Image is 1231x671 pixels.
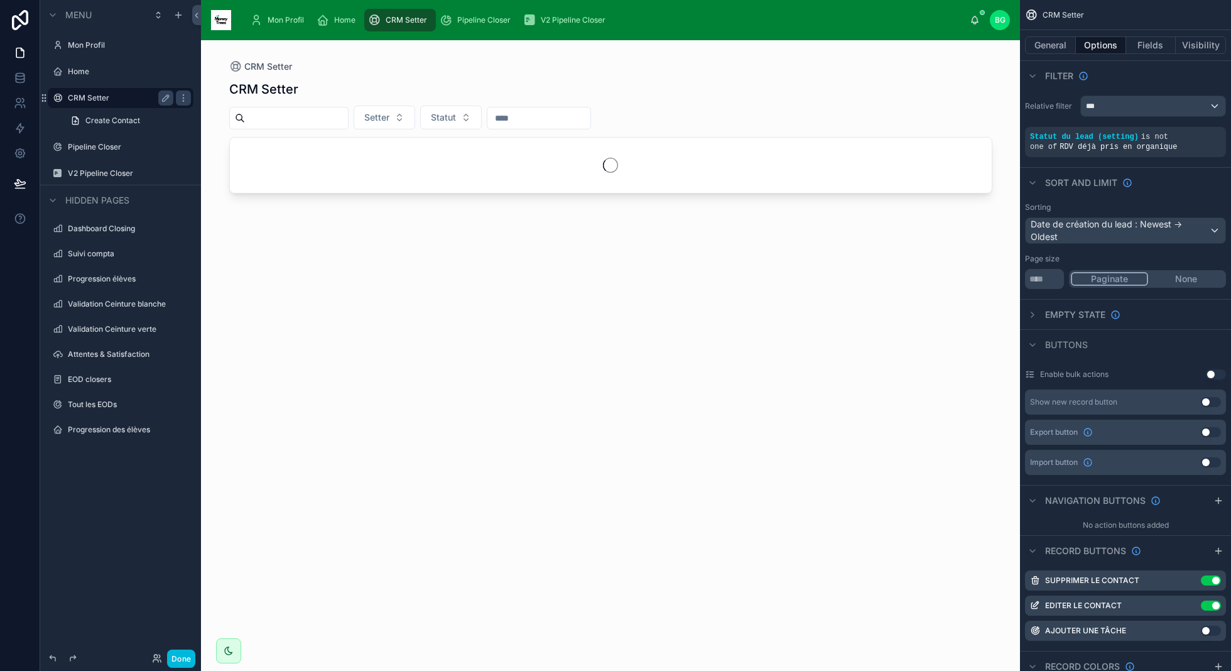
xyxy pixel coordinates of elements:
[1045,576,1139,586] label: Supprimer le contact
[1045,494,1146,507] span: Navigation buttons
[1043,10,1084,20] span: CRM Setter
[364,9,436,31] a: CRM Setter
[68,40,186,50] label: Mon Profil
[68,425,186,435] label: Progression des élèves
[1030,397,1117,407] div: Show new record button
[68,324,186,334] label: Validation Ceinture verte
[457,15,511,25] span: Pipeline Closer
[1025,217,1226,244] button: Date de création du lead : Newest -> Oldest
[1060,143,1177,151] span: RDV déjà pris en organique
[68,67,186,77] label: Home
[1030,457,1078,467] span: Import button
[1045,308,1105,321] span: Empty state
[334,15,355,25] span: Home
[1045,545,1126,557] span: Record buttons
[1025,36,1076,54] button: General
[68,93,168,103] label: CRM Setter
[1045,339,1088,351] span: Buttons
[241,6,970,34] div: scrollable content
[268,15,304,25] span: Mon Profil
[68,224,186,234] label: Dashboard Closing
[65,9,92,21] span: Menu
[541,15,605,25] span: V2 Pipeline Closer
[211,10,231,30] img: App logo
[1030,133,1139,141] span: Statut du lead (setting)
[68,400,186,410] label: Tout les EODs
[246,9,313,31] a: Mon Profil
[1025,101,1075,111] label: Relative filter
[995,15,1006,25] span: BG
[1026,218,1225,243] div: Date de création du lead : Newest -> Oldest
[436,9,519,31] a: Pipeline Closer
[386,15,427,25] span: CRM Setter
[1148,272,1224,286] button: None
[68,374,186,385] label: EOD closers
[1045,601,1122,611] label: Editer le contact
[68,274,186,284] label: Progression élèves
[1025,202,1051,212] label: Sorting
[65,194,129,207] span: Hidden pages
[1071,272,1148,286] button: Paginate
[519,9,614,31] a: V2 Pipeline Closer
[167,650,195,668] button: Done
[1126,36,1176,54] button: Fields
[1020,515,1231,535] div: No action buttons added
[1040,369,1109,379] label: Enable bulk actions
[1045,70,1073,82] span: Filter
[63,111,193,131] a: Create Contact
[1076,36,1126,54] button: Options
[68,349,186,359] label: Attentes & Satisfaction
[68,299,186,309] label: Validation Ceinture blanche
[68,168,186,178] label: V2 Pipeline Closer
[1025,254,1060,264] label: Page size
[313,9,364,31] a: Home
[68,249,186,259] label: Suivi compta
[68,142,186,152] label: Pipeline Closer
[1045,626,1126,636] label: Ajouter une tâche
[1045,177,1117,189] span: Sort And Limit
[1176,36,1226,54] button: Visibility
[1030,427,1078,437] span: Export button
[85,116,140,126] span: Create Contact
